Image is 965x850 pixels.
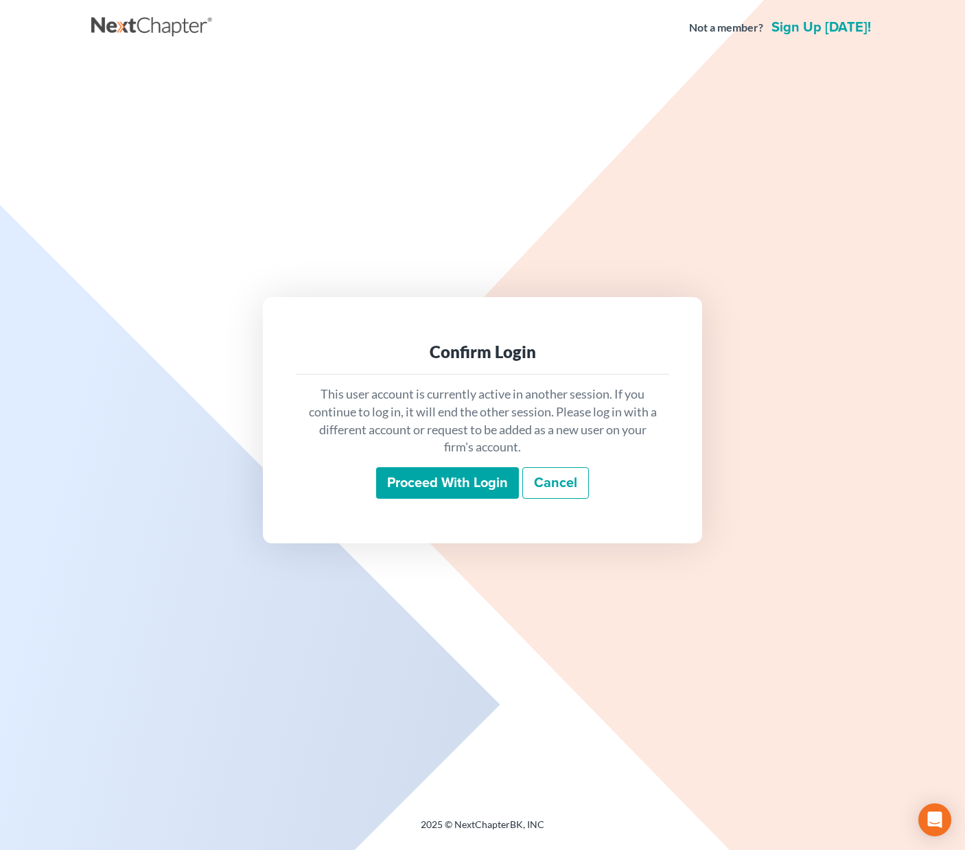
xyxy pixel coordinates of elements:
[918,803,951,836] div: Open Intercom Messenger
[307,341,658,363] div: Confirm Login
[376,467,519,499] input: Proceed with login
[522,467,589,499] a: Cancel
[689,20,763,36] strong: Not a member?
[769,21,874,34] a: Sign up [DATE]!
[91,818,874,842] div: 2025 © NextChapterBK, INC
[307,386,658,456] p: This user account is currently active in another session. If you continue to log in, it will end ...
